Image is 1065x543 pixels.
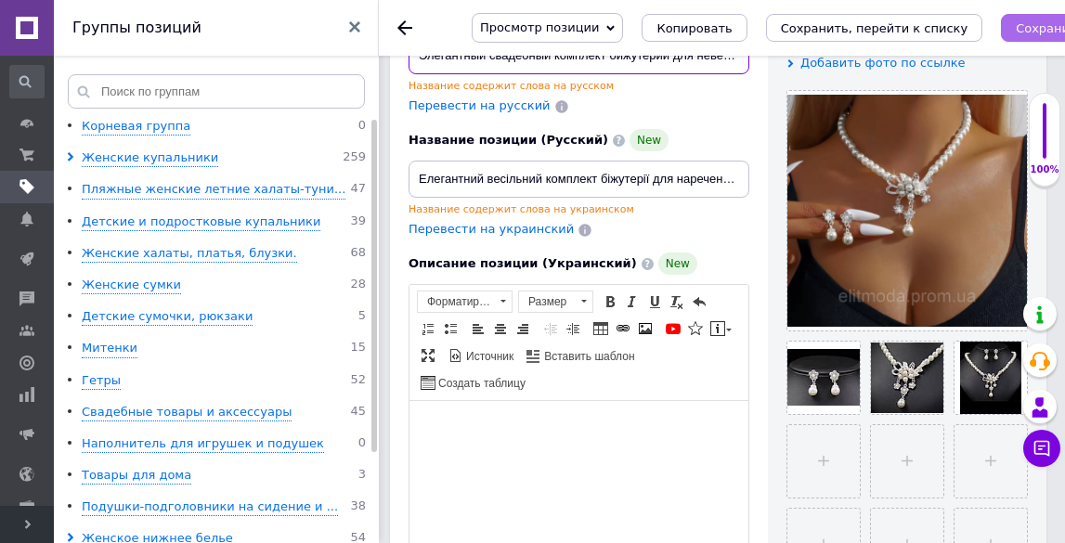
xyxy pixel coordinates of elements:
div: Женские купальники [82,149,218,167]
div: Женские халаты, платья, блузки. [82,245,297,263]
span: 45 [350,404,366,421]
span: Копировать [656,21,732,35]
div: Детские сумочки, рюкзаки [82,308,253,326]
span: 0 [358,435,366,453]
div: Название содержит слова на русском [409,79,749,93]
button: Чат с покупателем [1023,430,1060,467]
a: Отменить (Ctrl+Z) [689,291,709,312]
div: Наполнитель для игрушек и подушек [82,435,324,453]
div: Гетры [82,372,121,390]
span: Перевести на русский [409,98,551,112]
span: 259 [343,149,366,167]
a: Вставить шаблон [524,345,637,366]
a: Увеличить отступ [563,318,583,339]
a: Таблица [591,318,611,339]
button: Сохранить, перейти к списку [766,14,983,42]
a: Уменьшить отступ [540,318,561,339]
span: Источник [463,349,513,365]
span: 28 [350,277,366,294]
div: Подушки-подголовники на сидение и ... [82,498,338,516]
input: Например, H&M женское платье зеленое 38 размер вечернее макси с блестками [409,37,749,74]
span: 52 [350,372,366,390]
span: 3 [358,467,366,485]
span: Форматирование [418,291,494,312]
span: 5 [358,308,366,326]
div: Женские сумки [82,277,181,294]
span: 68 [350,245,366,263]
a: Развернуть [418,345,438,366]
a: Подчеркнутый (Ctrl+U) [644,291,665,312]
a: По центру [490,318,511,339]
span: Создать таблицу [435,376,526,392]
i: Сохранить, перейти к списку [781,21,968,35]
span: Размер [519,291,575,312]
a: Создать таблицу [418,372,528,393]
a: Курсив (Ctrl+I) [622,291,643,312]
span: Вставить шаблон [541,349,634,365]
div: Название содержит слова на украинском [409,202,749,216]
div: Пляжные женские летние халаты-туни... [82,181,345,199]
button: Копировать [642,14,747,42]
div: Вернуться назад [397,20,412,35]
a: По правому краю [513,318,533,339]
span: 38 [350,498,366,516]
a: Вставить / удалить маркированный список [440,318,461,339]
span: Описание позиции (Украинский) [409,256,637,270]
span: 39 [350,213,366,231]
span: New [658,252,697,275]
div: Товары для дома [82,467,191,485]
div: 100% [1030,163,1059,176]
a: Добавить видео с YouTube [663,318,683,339]
div: 100% Качество заполнения [1029,93,1060,187]
a: Вставить иконку [685,318,706,339]
a: По левому краю [468,318,488,339]
span: New [630,129,669,151]
span: Просмотр позиции [480,20,599,34]
span: 47 [350,181,366,199]
input: Поиск по группам [68,74,365,109]
span: Название позиции (Русский) [409,133,608,147]
a: Источник [446,345,516,366]
a: Форматирование [417,291,513,313]
input: Например, H&M женское платье зеленое 38 размер вечернее макси с блестками [409,161,749,198]
a: Вставить / удалить нумерованный список [418,318,438,339]
span: 15 [350,340,366,357]
div: Детские и подростковые купальники [82,213,320,231]
a: Изображение [635,318,656,339]
span: Перевести на украинский [409,222,574,236]
div: Корневая группа [82,118,190,136]
a: Вставить/Редактировать ссылку (Ctrl+L) [613,318,633,339]
a: Убрать форматирование [667,291,687,312]
span: Добавить фото по ссылке [800,56,966,70]
a: Полужирный (Ctrl+B) [600,291,620,312]
div: Свадебные товары и аксессуары [82,404,292,421]
a: Вставить сообщение [708,318,734,339]
a: Размер [518,291,593,313]
span: 0 [358,118,366,136]
div: Митенки [82,340,137,357]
